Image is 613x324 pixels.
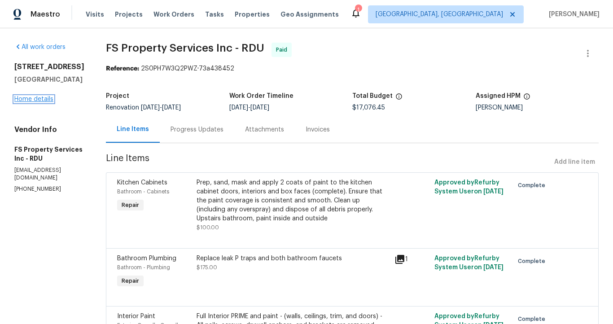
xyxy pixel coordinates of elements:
[171,125,223,134] div: Progress Updates
[518,315,549,324] span: Complete
[476,105,599,111] div: [PERSON_NAME]
[14,62,84,71] h2: [STREET_ADDRESS]
[14,75,84,84] h5: [GEOGRAPHIC_DATA]
[14,145,84,163] h5: FS Property Services Inc - RDU
[153,10,194,19] span: Work Orders
[14,96,53,102] a: Home details
[229,93,293,99] h5: Work Order Timeline
[106,43,264,53] span: FS Property Services Inc - RDU
[117,265,170,270] span: Bathroom - Plumbing
[276,45,291,54] span: Paid
[106,154,551,171] span: Line Items
[14,44,66,50] a: All work orders
[141,105,160,111] span: [DATE]
[115,10,143,19] span: Projects
[86,10,104,19] span: Visits
[245,125,284,134] div: Attachments
[118,201,143,210] span: Repair
[205,11,224,18] span: Tasks
[14,125,84,134] h4: Vendor Info
[197,225,219,230] span: $100.00
[376,10,503,19] span: [GEOGRAPHIC_DATA], [GEOGRAPHIC_DATA]
[394,254,429,265] div: 1
[14,166,84,182] p: [EMAIL_ADDRESS][DOMAIN_NAME]
[117,189,169,194] span: Bathroom - Cabinets
[395,93,403,105] span: The total cost of line items that have been proposed by Opendoor. This sum includes line items th...
[229,105,269,111] span: -
[106,105,181,111] span: Renovation
[162,105,181,111] span: [DATE]
[483,188,504,195] span: [DATE]
[476,93,521,99] h5: Assigned HPM
[118,276,143,285] span: Repair
[518,181,549,190] span: Complete
[197,178,390,223] div: Prep, sand, mask and apply 2 coats of paint to the kitchen cabinet doors, interiors and box faces...
[106,64,599,73] div: 2S0PH7W3Q2PWZ-73a438452
[229,105,248,111] span: [DATE]
[355,5,361,14] div: 1
[434,255,504,271] span: Approved by Refurby System User on
[545,10,600,19] span: [PERSON_NAME]
[483,264,504,271] span: [DATE]
[117,255,176,262] span: Bathroom Plumbing
[197,265,217,270] span: $175.00
[434,180,504,195] span: Approved by Refurby System User on
[117,125,149,134] div: Line Items
[250,105,269,111] span: [DATE]
[352,105,385,111] span: $17,076.45
[280,10,339,19] span: Geo Assignments
[235,10,270,19] span: Properties
[106,66,139,72] b: Reference:
[31,10,60,19] span: Maestro
[141,105,181,111] span: -
[352,93,393,99] h5: Total Budget
[14,185,84,193] p: [PHONE_NUMBER]
[306,125,330,134] div: Invoices
[117,313,155,320] span: Interior Paint
[117,180,167,186] span: Kitchen Cabinets
[523,93,530,105] span: The hpm assigned to this work order.
[518,257,549,266] span: Complete
[106,93,129,99] h5: Project
[197,254,390,263] div: Replace leak P traps and both bathroom faucets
